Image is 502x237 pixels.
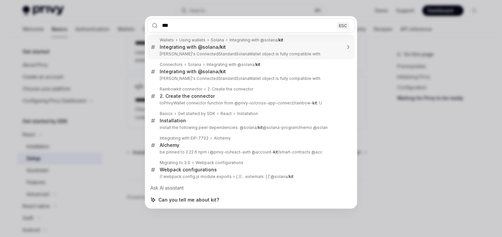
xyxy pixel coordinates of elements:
div: Integrating with @solana/ [160,44,226,50]
div: Webpack configurations [160,167,217,173]
b: kit [289,174,293,179]
p: // webpack.config.js module.exports = { //... externals: { ['@solana/ [160,174,341,179]
div: Rainbowkit connector [160,87,202,92]
b: kit [220,69,226,74]
div: Migrating to 3.0 [160,160,190,165]
div: 2. Create the connector [160,93,215,99]
span: Can you tell me about kit? [158,197,219,203]
div: Connectors [160,62,183,67]
div: Alchemy [160,142,179,148]
div: Wallets [160,37,174,43]
p: install the following peer dependencies: @solana/ @solana-program/memo @solan [160,125,341,130]
div: Installation [160,118,186,124]
b: kit [312,100,317,105]
div: Integrating with @solana/ [160,69,226,75]
p: toPrivyWallet connector function from @privy-io/cross-app-connect/rainbow- : U [160,100,341,106]
div: ESC [337,22,349,29]
p: [PERSON_NAME]'s ConnectedStandardSolanaWallet object is fully compatible with [160,51,341,57]
div: Solana [188,62,201,67]
b: kit [256,62,260,67]
b: kit [220,44,226,50]
b: kit [279,37,283,42]
div: Alchemy [214,136,231,141]
b: kit [273,149,278,154]
b: kit [258,125,263,130]
div: React [220,111,232,116]
div: 2. Create the connector [208,87,253,92]
div: Get started by SDK [178,111,215,116]
p: [PERSON_NAME]'s ConnectedStandardSolanaWallet object is fully compatible with [160,76,341,81]
div: Solana [211,37,224,43]
div: Webpack configurations [196,160,243,165]
div: Using wallets [179,37,206,43]
div: Installation [237,111,258,116]
div: Basics [160,111,173,116]
div: Integrating with @solana/ [229,37,283,43]
div: Integrating with EIP-7702 [160,136,209,141]
p: be pinned to 2.22.6 npm i @privy-io/react-auth @account- /smart-contracts @acc [160,149,341,155]
div: Ask AI assistant [147,182,355,194]
div: Integrating with @solana/ [207,62,260,67]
